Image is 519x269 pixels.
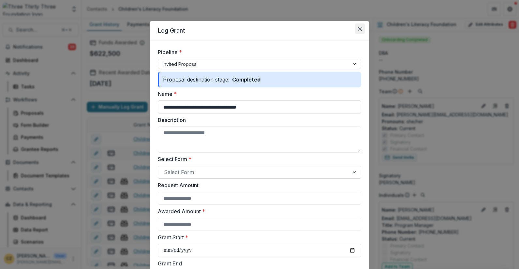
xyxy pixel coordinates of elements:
[158,155,357,163] label: Select Form
[230,76,263,83] p: Completed
[158,207,357,215] label: Awarded Amount
[158,116,357,124] label: Description
[150,21,369,40] header: Log Grant
[355,23,365,34] button: Close
[158,90,357,98] label: Name
[158,48,357,56] label: Pipeline
[158,72,361,87] div: Proposal destination stage:
[158,181,357,189] label: Request Amount
[158,233,357,241] label: Grant Start
[158,260,357,267] label: Grant End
